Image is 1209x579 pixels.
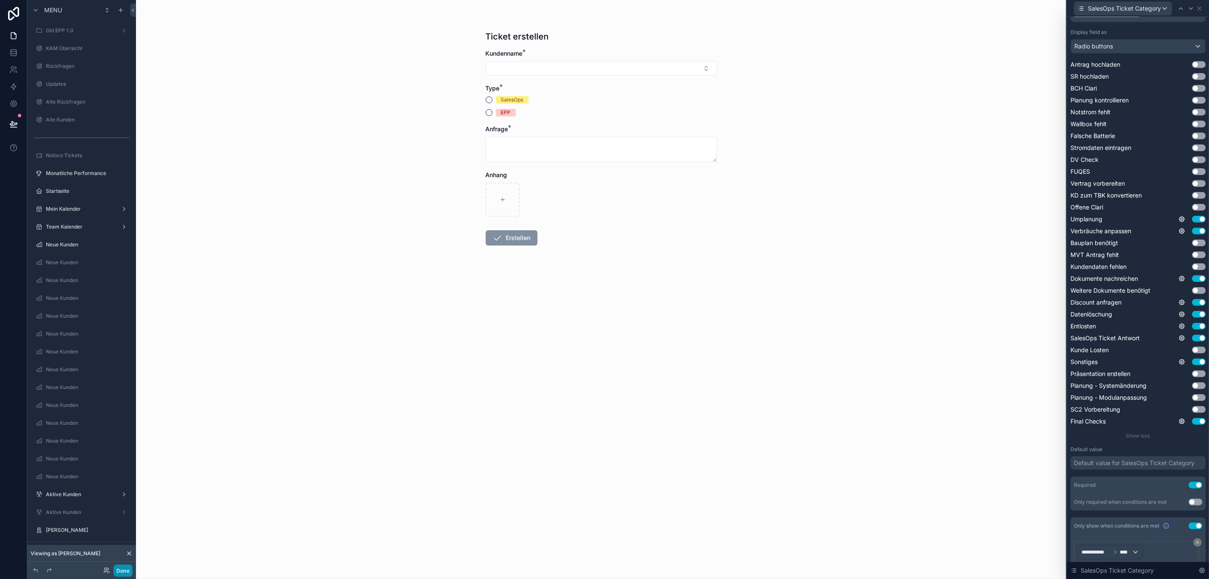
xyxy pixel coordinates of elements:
button: Done [113,565,133,577]
label: Startseite [46,188,129,195]
label: Monatliche Performance [46,170,129,177]
label: Noloco Tickets [46,152,129,159]
label: Neue Kunden [46,366,129,373]
label: Neue Kunden [46,348,129,355]
label: Neue Kunden [46,295,129,302]
label: Alte Rückfragen [46,99,129,105]
span: Falsche Batterie [1070,132,1115,140]
span: Menu [44,6,62,14]
label: Aktive Kunden [46,509,117,516]
span: Entlosten [1070,322,1096,330]
label: Old EPP 1.0 [46,27,117,34]
a: [PERSON_NAME] [32,523,131,537]
label: Neue Kunden [46,277,129,284]
span: Kundenname [486,50,523,57]
span: Anhang [486,171,507,178]
button: SalesOps Ticket Category [1074,1,1172,16]
span: Umplanung [1070,215,1102,223]
a: Monatliche Performance [32,167,131,180]
span: BCH Clari [1070,84,1097,93]
div: Required [1074,482,1096,489]
span: Datenlöschung [1070,310,1112,319]
a: KAM Übersicht [32,42,131,55]
a: Startseite [32,184,131,198]
a: Noloco Tickets [32,149,131,162]
a: Neue Kunden [32,416,131,430]
label: Rückfragen [46,63,129,70]
a: Neue Kunden [32,434,131,448]
a: Neue Kunden [32,452,131,466]
label: Neue Kunden [46,330,129,337]
label: Alle Kunden [46,116,129,123]
a: Neue Kunden [32,363,131,376]
span: MVT Antrag fehlt [1070,251,1119,259]
a: Alte Rückfragen [32,95,131,109]
a: Neue Kunden [32,274,131,287]
span: Kundendaten fehlen [1070,263,1127,271]
label: [PERSON_NAME] [46,527,129,534]
label: Default value [1070,446,1102,453]
label: Display field as [1070,29,1107,36]
span: Kunde Losten [1070,346,1109,354]
span: Show less [1126,432,1150,439]
a: Aktive Kunden [32,488,131,501]
span: Antrag hochladen [1070,60,1120,69]
label: Neue Kunden [46,384,129,391]
span: Bauplan benötigt [1070,239,1118,247]
a: Old EPP 1.0 [32,24,131,37]
label: KAM Übersicht [46,45,129,52]
a: Alle Kunden [32,113,131,127]
label: Aktive Kunden [46,491,117,498]
div: EPP [501,109,511,116]
span: Sonstiges [1070,358,1098,366]
a: Neue Kunden [32,238,131,251]
span: FUQES [1070,167,1090,176]
span: Offene Clari [1070,203,1103,212]
span: SC2 Vorbereitung [1070,405,1120,414]
span: Planung kontrollieren [1070,96,1129,105]
label: Neue Kunden [46,259,129,266]
span: SalesOps Ticket Category [1088,4,1161,13]
label: Neue Kunden [46,420,129,426]
div: Default value for SalesOps Ticket Category [1074,459,1195,467]
button: Select Button [486,61,717,76]
label: Neue Kunden [46,402,129,409]
a: Neue Kunden [32,470,131,483]
a: Wissensdatenbank [32,541,131,555]
label: Neue Kunden [46,473,129,480]
a: Neue Kunden [32,309,131,323]
span: Weitere Dokumente benötigt [1070,286,1150,295]
label: Neue Kunden [46,241,129,248]
label: Neue Kunden [46,313,129,319]
span: Wallbox fehlt [1070,120,1107,128]
a: Neue Kunden [32,381,131,394]
span: Final Checks [1070,417,1106,426]
label: Mein Kalender [46,206,117,212]
span: Planung - Modulanpassung [1070,393,1147,402]
span: Stromdaten eintragen [1070,144,1131,152]
label: Updates [46,81,129,88]
a: Rückfragen [32,59,131,73]
span: Type [486,85,500,92]
span: Radio buttons [1074,42,1113,51]
span: Präsentation erstellen [1070,370,1130,378]
span: Dokumente nachreichen [1070,274,1138,283]
button: Radio buttons [1070,39,1206,54]
span: Discount anfragen [1070,298,1121,307]
span: Viewing as [PERSON_NAME] [31,550,100,557]
span: SalesOps Ticket Category [1081,566,1154,575]
label: Team Kalender [46,223,117,230]
a: Neue Kunden [32,327,131,341]
div: SalesOps [501,96,524,104]
label: Neue Kunden [46,438,129,444]
span: DV Check [1070,155,1099,164]
a: Neue Kunden [32,345,131,359]
span: Vertrag vorbereiten [1070,179,1125,188]
a: Aktive Kunden [32,506,131,519]
h1: Ticket erstellen [486,31,549,42]
span: KD zum TBK konvertieren [1070,191,1142,200]
label: Neue Kunden [46,455,129,462]
span: Verbräuche anpassen [1070,227,1131,235]
span: Notstrom fehlt [1070,108,1110,116]
a: Neue Kunden [32,398,131,412]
